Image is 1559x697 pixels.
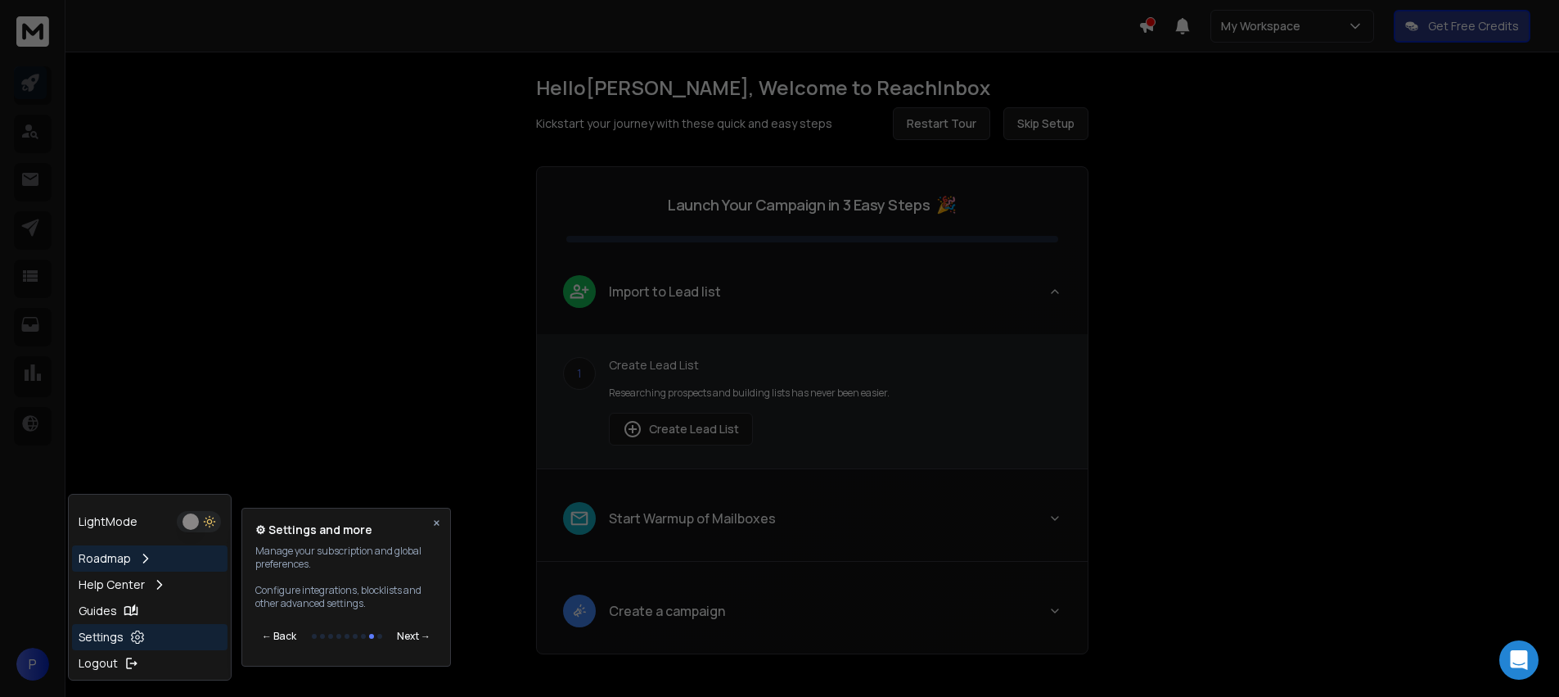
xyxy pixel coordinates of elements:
img: lead [569,281,590,301]
button: P [16,648,49,681]
div: leadImport to Lead list [537,334,1088,468]
p: Light Mode [79,514,137,530]
button: leadStart Warmup of Mailboxes [537,489,1088,561]
span: Skip Setup [1017,115,1075,132]
button: Get Free Credits [1394,10,1530,43]
button: Skip Setup [1003,107,1088,140]
p: Guides [79,603,117,619]
button: leadImport to Lead list [537,262,1088,334]
img: lead [623,419,642,439]
p: Settings [79,629,124,645]
img: lead [569,600,590,621]
div: Open Intercom Messenger [1499,640,1539,680]
a: Roadmap [72,545,228,572]
p: Create a campaign [609,601,725,621]
a: Help Center [72,572,228,598]
p: Start Warmup of Mailboxes [609,509,776,528]
p: Researching prospects and building lists has never been easier. [609,387,1061,400]
a: Settings [72,624,228,650]
img: lead [569,508,590,529]
p: Launch Your Campaign in 3 Easy Steps [668,193,930,216]
span: 🎉 [936,193,957,216]
button: Restart Tour [893,107,990,140]
p: Help Center [79,577,145,593]
h1: Hello [PERSON_NAME] , Welcome to ReachInbox [536,75,1088,101]
button: Create Lead List [609,413,753,446]
p: Import to Lead list [609,282,721,301]
p: My Workspace [1221,18,1307,34]
p: Create Lead List [609,357,1061,373]
p: Logout [79,655,118,672]
p: Get Free Credits [1428,18,1519,34]
p: Roadmap [79,550,131,567]
div: 1 [563,357,596,390]
button: leadCreate a campaign [537,582,1088,654]
a: Guides [72,598,228,624]
p: Kickstart your journey with these quick and easy steps [536,115,832,132]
